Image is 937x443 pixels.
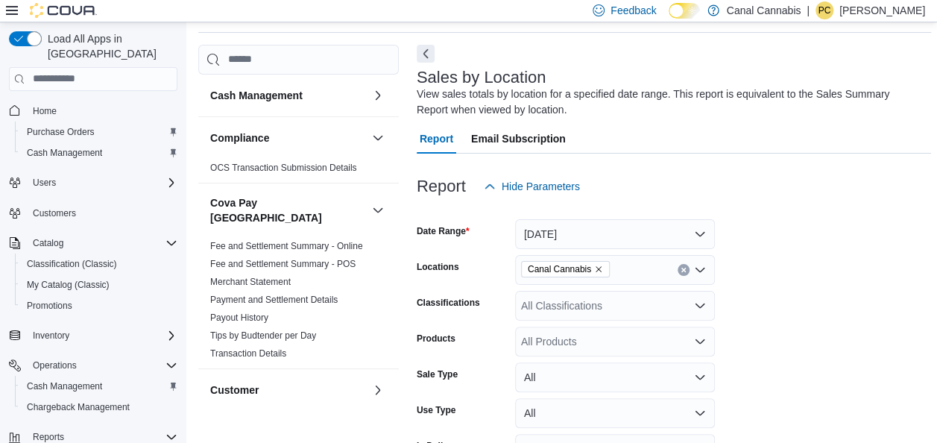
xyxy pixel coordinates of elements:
h3: Report [417,177,466,195]
span: Purchase Orders [21,123,177,141]
span: Customers [33,207,76,219]
span: Inventory [27,327,177,345]
button: Cova Pay [GEOGRAPHIC_DATA] [210,195,366,225]
span: Load All Apps in [GEOGRAPHIC_DATA] [42,31,177,61]
label: Sale Type [417,368,458,380]
div: Cova Pay [GEOGRAPHIC_DATA] [198,237,399,368]
span: Cash Management [21,377,177,395]
button: Next [417,45,435,63]
button: Cash Management [369,87,387,104]
button: Compliance [210,131,366,145]
a: My Catalog (Classic) [21,276,116,294]
label: Classifications [417,297,480,309]
h3: Sales by Location [417,69,546,87]
button: Cash Management [15,142,183,163]
a: Classification (Classic) [21,255,123,273]
span: Promotions [27,300,72,312]
span: Catalog [27,234,177,252]
label: Use Type [417,404,455,416]
a: Payout History [210,312,268,323]
span: Fee and Settlement Summary - POS [210,258,356,270]
h3: Cash Management [210,88,303,103]
span: Hide Parameters [502,179,580,194]
span: Transaction Details [210,348,286,359]
span: Inventory [33,330,69,342]
span: Home [27,101,177,120]
button: Open list of options [694,336,706,348]
button: Operations [3,355,183,376]
span: Canal Cannabis [528,262,591,277]
span: Chargeback Management [27,401,130,413]
span: My Catalog (Classic) [27,279,110,291]
button: Clear input [678,264,690,276]
p: [PERSON_NAME] [839,1,925,19]
a: Transaction Details [210,348,286,359]
label: Date Range [417,225,470,237]
div: Compliance [198,159,399,183]
span: Classification (Classic) [21,255,177,273]
button: Home [3,100,183,122]
button: Inventory [3,325,183,346]
input: Dark Mode [669,3,700,19]
img: Cova [30,3,97,18]
div: Patrick Ciantar [815,1,833,19]
a: Purchase Orders [21,123,101,141]
button: Cova Pay [GEOGRAPHIC_DATA] [369,201,387,219]
label: Locations [417,261,459,273]
span: Operations [33,359,77,371]
a: Payment and Settlement Details [210,295,338,305]
button: Cash Management [15,376,183,397]
button: Catalog [3,233,183,254]
button: Users [27,174,62,192]
span: Report [420,124,453,154]
p: | [807,1,810,19]
button: Chargeback Management [15,397,183,418]
button: Inventory [27,327,75,345]
span: Payment and Settlement Details [210,294,338,306]
span: Tips by Budtender per Day [210,330,316,342]
span: Promotions [21,297,177,315]
span: Reports [33,431,64,443]
button: Customer [210,383,366,398]
a: Fee and Settlement Summary - Online [210,241,363,251]
span: My Catalog (Classic) [21,276,177,294]
button: My Catalog (Classic) [15,274,183,295]
span: Feedback [611,3,656,18]
button: Catalog [27,234,69,252]
span: Home [33,105,57,117]
span: Canal Cannabis [521,261,610,277]
div: View sales totals by location for a specified date range. This report is equivalent to the Sales ... [417,87,924,118]
span: Merchant Statement [210,276,291,288]
button: [DATE] [515,219,715,249]
h3: Customer [210,383,259,398]
button: Remove Canal Cannabis from selection in this group [594,265,603,274]
a: Promotions [21,297,78,315]
button: Purchase Orders [15,122,183,142]
label: Products [417,333,455,345]
span: Payout History [210,312,268,324]
span: Chargeback Management [21,398,177,416]
button: All [515,362,715,392]
a: Chargeback Management [21,398,136,416]
button: All [515,398,715,428]
span: Cash Management [27,380,102,392]
span: Customers [27,204,177,222]
span: Purchase Orders [27,126,95,138]
a: Tips by Budtender per Day [210,330,316,341]
h3: Compliance [210,131,269,145]
span: Fee and Settlement Summary - Online [210,240,363,252]
button: Open list of options [694,300,706,312]
a: Cash Management [21,144,108,162]
button: Classification (Classic) [15,254,183,274]
span: Operations [27,356,177,374]
a: OCS Transaction Submission Details [210,163,357,173]
span: Cash Management [27,147,102,159]
span: Email Subscription [471,124,566,154]
a: Merchant Statement [210,277,291,287]
a: Customers [27,204,82,222]
span: Catalog [33,237,63,249]
span: OCS Transaction Submission Details [210,162,357,174]
a: Home [27,102,63,120]
button: Promotions [15,295,183,316]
